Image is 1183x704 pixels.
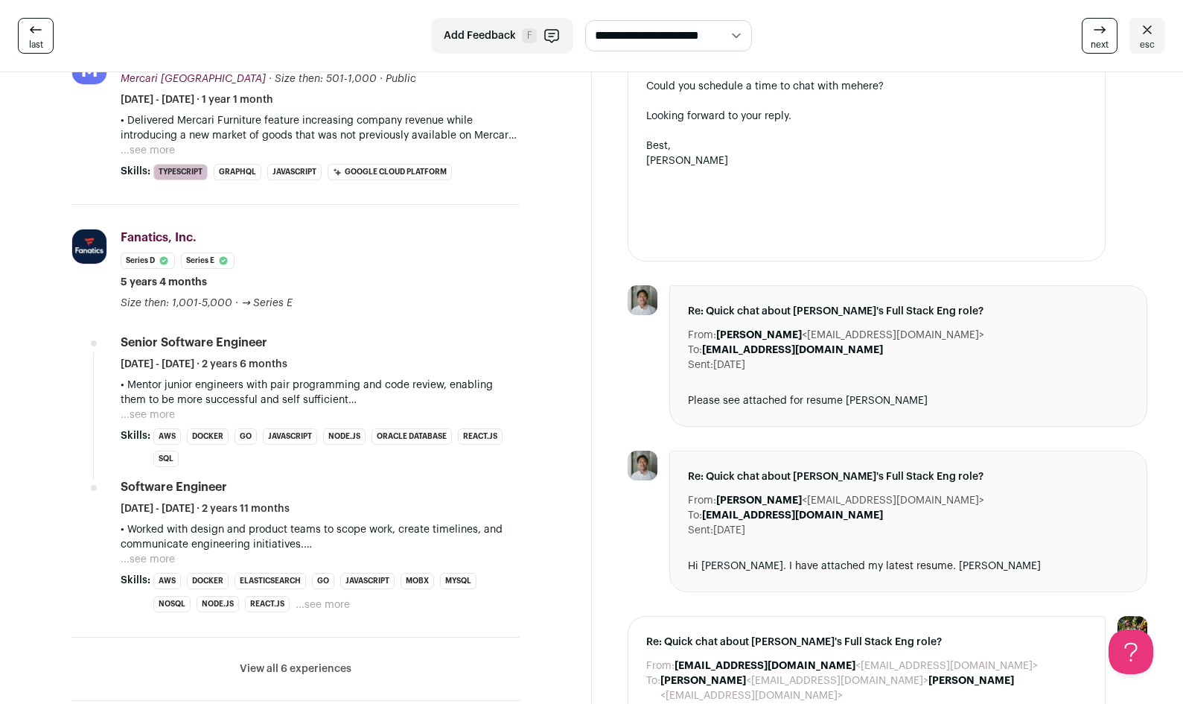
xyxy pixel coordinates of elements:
span: Skills: [121,573,150,588]
li: AWS [153,573,181,589]
dt: Sent: [688,523,713,538]
p: • Mentor junior engineers with pair programming and code review, enabling them to be more success... [121,378,520,408]
dd: <[EMAIL_ADDRESS][DOMAIN_NAME]> [675,659,1038,673]
span: 5 years 4 months [121,275,207,290]
p: • Delivered Mercari Furniture feature increasing company revenue while introducing a new market o... [121,113,520,143]
div: Software Engineer [121,479,227,495]
b: [PERSON_NAME] [716,495,802,506]
dt: To: [646,673,660,703]
dd: [DATE] [713,358,745,372]
li: Docker [187,573,229,589]
li: TypeScript [153,164,208,180]
span: → Series E [241,298,293,308]
button: ...see more [121,143,175,158]
li: JavaScript [263,428,317,445]
li: Node.js [323,428,366,445]
dt: From: [688,328,716,343]
a: last [18,18,54,54]
li: Node.js [197,596,239,612]
dt: To: [688,343,702,358]
li: JavaScript [267,164,322,180]
li: Elasticsearch [235,573,306,589]
div: [PERSON_NAME] [646,153,1088,168]
dd: <[EMAIL_ADDRESS][DOMAIN_NAME]> [716,493,984,508]
span: Fanatics, Inc. [121,232,197,244]
li: Go [312,573,334,589]
a: esc [1129,18,1165,54]
span: [DATE] - [DATE] · 2 years 11 months [121,501,290,516]
li: Series D [121,253,175,269]
b: [PERSON_NAME] [716,330,802,340]
span: Public [386,74,416,84]
span: F [522,28,537,43]
li: React.js [458,428,503,445]
li: React.js [245,596,290,612]
b: [EMAIL_ADDRESS][DOMAIN_NAME] [702,345,883,355]
img: 83414f1c729d7feb958c99296f743c35c9aaee057fb6847baaa46270929b9532.jpg [628,451,657,481]
span: · [380,72,383,86]
iframe: Help Scout Beacon - Open [1109,630,1153,674]
a: here [857,81,879,92]
dt: Sent: [688,358,713,372]
li: AWS [153,428,181,445]
div: Senior Software Engineer [121,334,267,351]
span: [DATE] - [DATE] · 2 years 6 months [121,357,287,372]
span: esc [1140,39,1155,51]
dt: From: [688,493,716,508]
span: Skills: [121,164,150,179]
li: MobX [401,573,434,589]
li: Series E [181,253,235,269]
dd: [DATE] [713,523,745,538]
b: [PERSON_NAME] [660,676,746,686]
button: ...see more [121,408,175,422]
span: · Size then: 501-1,000 [269,74,377,84]
b: [EMAIL_ADDRESS][DOMAIN_NAME] [702,510,883,521]
button: View all 6 experiences [240,662,351,676]
span: last [29,39,43,51]
div: Hi [PERSON_NAME]. I have attached my latest resume. [PERSON_NAME] ￼ [688,559,1129,574]
button: ...see more [296,597,350,612]
span: Re: Quick chat about [PERSON_NAME]'s Full Stack Eng role? [688,304,1129,319]
a: next [1082,18,1117,54]
li: Oracle Database [372,428,452,445]
span: Add Feedback [444,28,516,43]
li: MySQL [440,573,476,589]
img: 6689865-medium_jpg [1117,616,1147,646]
li: Go [235,428,257,445]
dd: <[EMAIL_ADDRESS][DOMAIN_NAME]> <[EMAIL_ADDRESS][DOMAIN_NAME]> [660,673,1088,703]
li: NoSQL [153,596,191,612]
li: Docker [187,428,229,445]
div: Best, [646,139,1088,153]
span: Mercari [GEOGRAPHIC_DATA] [121,74,266,84]
dt: From: [646,659,675,673]
li: Google Cloud Platform [328,164,452,180]
img: 1fa0292f7bf6e45ceb84e820039e33f2ecb24da2f6310df376420448d65268e7.jpg [72,229,106,264]
span: [DATE] - [DATE] · 1 year 1 month [121,92,273,107]
button: ...see more [121,552,175,567]
span: Size then: 1,001-5,000 [121,298,232,308]
div: Could you schedule a time to chat with me ? [646,79,1088,94]
li: GraphQL [214,164,261,180]
span: Skills: [121,428,150,443]
dd: <[EMAIL_ADDRESS][DOMAIN_NAME]> [716,328,984,343]
span: Re: Quick chat about [PERSON_NAME]'s Full Stack Eng role? [646,635,1088,650]
img: 83414f1c729d7feb958c99296f743c35c9aaee057fb6847baaa46270929b9532.jpg [628,285,657,315]
div: Looking forward to your reply. [646,109,1088,124]
button: Add Feedback F [431,18,573,54]
li: JavaScript [340,573,395,589]
div: Please see attached for resume [PERSON_NAME] ￼ [688,393,1129,408]
dt: To: [688,508,702,523]
b: [EMAIL_ADDRESS][DOMAIN_NAME] [675,661,855,671]
span: · [235,296,238,311]
b: [PERSON_NAME] [928,676,1014,686]
span: Re: Quick chat about [PERSON_NAME]'s Full Stack Eng role? [688,469,1129,484]
span: next [1091,39,1109,51]
li: SQL [153,451,179,467]
p: • Worked with design and product teams to scope work, create timelines, and communicate engineeri... [121,522,520,552]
